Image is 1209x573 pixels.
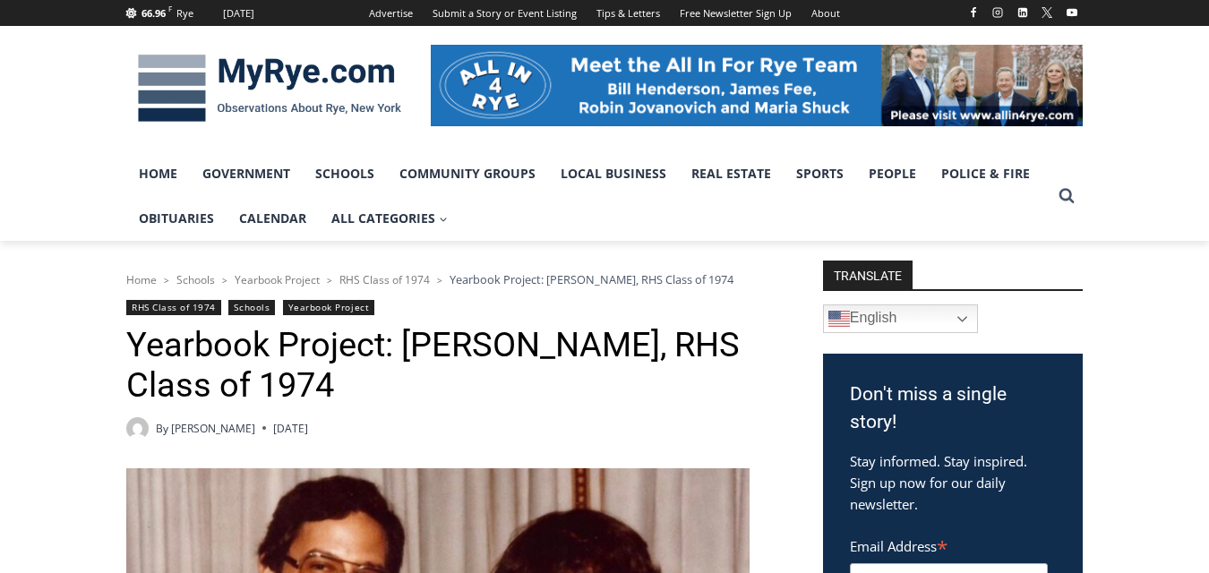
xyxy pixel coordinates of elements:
a: Obituaries [126,196,227,241]
h3: Don't miss a single story! [850,381,1056,437]
strong: TRANSLATE [823,261,913,289]
div: [DATE] [223,5,254,21]
p: Stay informed. Stay inspired. Sign up now for our daily newsletter. [850,450,1056,515]
a: Schools [303,151,387,196]
a: RHS Class of 1974 [126,300,221,315]
span: All Categories [331,209,448,228]
a: Community Groups [387,151,548,196]
a: Yearbook Project [235,272,320,287]
img: All in for Rye [431,45,1083,125]
a: Government [190,151,303,196]
a: People [856,151,929,196]
a: Police & Fire [929,151,1042,196]
a: Yearbook Project [283,300,374,315]
span: F [168,4,172,13]
label: Email Address [850,528,1048,560]
img: en [828,308,850,329]
span: > [222,274,227,286]
a: Linkedin [1012,2,1033,23]
a: RHS Class of 1974 [339,272,430,287]
span: > [327,274,332,286]
a: Author image [126,417,149,440]
span: 66.96 [141,6,166,20]
a: Real Estate [679,151,784,196]
a: All Categories [319,196,460,241]
a: Local Business [548,151,679,196]
img: MyRye.com [126,42,413,135]
a: English [823,304,978,333]
a: X [1036,2,1058,23]
a: Instagram [987,2,1008,23]
a: Home [126,151,190,196]
h1: Yearbook Project: [PERSON_NAME], RHS Class of 1974 [126,325,776,406]
span: By [156,420,168,437]
span: Yearbook Project: [PERSON_NAME], RHS Class of 1974 [450,271,733,287]
a: YouTube [1061,2,1083,23]
a: Schools [176,272,215,287]
a: Schools [228,300,275,315]
button: View Search Form [1050,180,1083,212]
time: [DATE] [273,420,308,437]
span: > [164,274,169,286]
a: Home [126,272,157,287]
span: > [437,274,442,286]
nav: Primary Navigation [126,151,1050,242]
a: Facebook [963,2,984,23]
a: [PERSON_NAME] [171,421,255,436]
a: Sports [784,151,856,196]
nav: Breadcrumbs [126,270,776,288]
div: Rye [176,5,193,21]
a: Calendar [227,196,319,241]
